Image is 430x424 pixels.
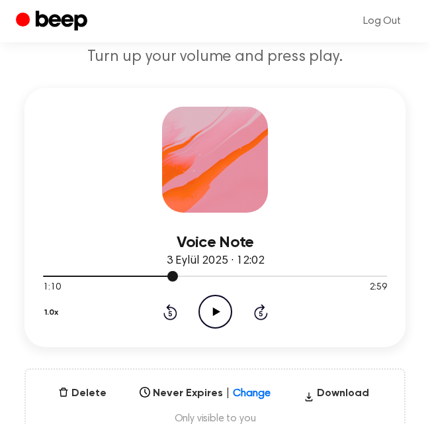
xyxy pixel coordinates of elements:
[16,9,91,34] a: Beep
[370,281,387,295] span: 2:59
[16,47,414,67] p: Turn up your volume and press play.
[166,255,265,267] span: 3 Eylül 2025 · 12:02
[350,5,414,37] a: Log Out
[43,281,60,295] span: 1:10
[43,301,64,324] button: 1.0x
[298,386,374,407] button: Download
[43,234,387,252] h3: Voice Note
[53,386,112,401] button: Delete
